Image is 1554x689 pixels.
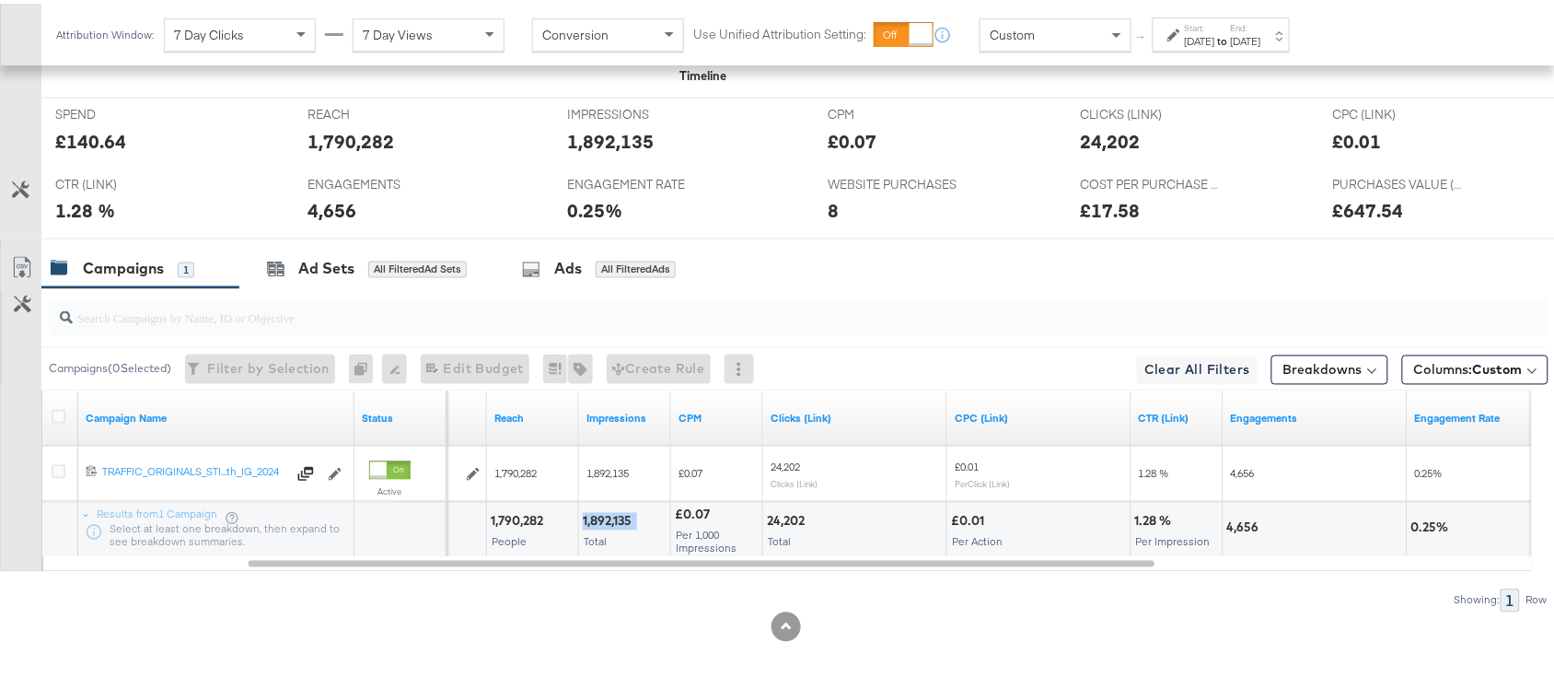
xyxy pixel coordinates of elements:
[596,258,676,274] div: All Filtered Ads
[568,194,623,221] div: 0.25%
[49,357,171,374] div: Campaigns ( 0 Selected)
[1080,124,1140,151] div: 24,202
[771,408,940,423] a: The number of clicks on links appearing on your ad or Page that direct people to your sites off F...
[675,503,715,520] div: £0.07
[554,255,582,276] div: Ads
[828,194,839,221] div: 8
[307,194,356,221] div: 4,656
[955,408,1124,423] a: The average cost for each link click you've received from your ad.
[568,102,706,120] span: IMPRESSIONS
[828,124,876,151] div: £0.07
[55,194,115,221] div: 1.28 %
[83,255,164,276] div: Campaigns
[494,408,572,423] a: The number of people your ad was served to.
[1139,408,1216,423] a: The number of clicks received on a link in your ad divided by the number of impressions.
[1473,358,1523,375] span: Custom
[1231,463,1255,477] span: 4,656
[362,408,439,423] a: Shows the current state of your Ad Campaign.
[492,531,527,545] span: People
[693,22,866,40] label: Use Unified Attribution Setting:
[1333,172,1471,190] span: PURCHASES VALUE (WEBSITE EVENTS)
[73,289,1412,325] input: Search Campaigns by Name, ID or Objective
[568,124,655,151] div: 1,892,135
[1215,30,1231,44] strong: to
[1227,516,1265,533] div: 4,656
[1415,463,1443,477] span: 0.25%
[1136,531,1211,545] span: Per Impression
[55,172,193,190] span: CTR (LINK)
[1271,352,1388,381] button: Breakdowns
[679,64,726,81] div: Timeline
[1231,30,1261,45] div: [DATE]
[1333,124,1382,151] div: £0.01
[86,408,347,423] a: Your campaign name.
[491,509,549,527] div: 1,790,282
[369,483,411,495] label: Active
[307,172,446,190] span: ENGAGEMENTS
[1454,590,1501,603] div: Showing:
[1231,408,1400,423] a: Post Likes + Post Reactions + Post Comments + Page Likes
[586,408,664,423] a: The number of times your ad was served. On mobile apps an ad is counted as served the first time ...
[678,408,756,423] a: The average cost you've paid to have 1,000 impressions of your ad.
[583,509,637,527] div: 1,892,135
[1139,463,1169,477] span: 1.28 %
[1144,356,1250,379] span: Clear All Filters
[494,463,537,477] span: 1,790,282
[363,23,433,40] span: 7 Day Views
[955,457,979,471] span: £0.01
[1333,102,1471,120] span: CPC (LINK)
[678,463,702,477] span: £0.07
[952,531,1003,545] span: Per Action
[307,124,394,151] div: 1,790,282
[828,172,966,190] span: WEBSITE PURCHASES
[55,124,126,151] div: £140.64
[828,102,966,120] span: CPM
[368,258,467,274] div: All Filtered Ad Sets
[951,509,990,527] div: £0.01
[1411,516,1455,533] div: 0.25%
[1185,18,1215,30] label: Start:
[584,531,607,545] span: Total
[1135,509,1177,527] div: 1.28 %
[955,475,1010,486] sub: Per Click (Link)
[676,525,736,552] span: Per 1,000 Impressions
[55,25,155,38] div: Attribution Window:
[1080,194,1140,221] div: £17.58
[1414,357,1523,376] span: Columns:
[1137,352,1258,381] button: Clear All Filters
[1133,31,1151,38] span: ↑
[1402,352,1548,381] button: Columns:Custom
[990,23,1035,40] span: Custom
[768,531,791,545] span: Total
[102,461,286,480] a: TRAFFIC_ORIGINALS_STI...th_IG_2024
[771,475,818,486] sub: Clicks (Link)
[771,457,800,471] span: 24,202
[178,259,194,275] div: 1
[586,463,629,477] span: 1,892,135
[1080,102,1218,120] span: CLICKS (LINK)
[298,255,354,276] div: Ad Sets
[174,23,244,40] span: 7 Day Clicks
[767,509,810,527] div: 24,202
[1185,30,1215,45] div: [DATE]
[568,172,706,190] span: ENGAGEMENT RATE
[1080,172,1218,190] span: COST PER PURCHASE (WEBSITE EVENTS)
[542,23,609,40] span: Conversion
[1333,194,1404,221] div: £647.54
[55,102,193,120] span: SPEND
[102,461,286,476] div: TRAFFIC_ORIGINALS_STI...th_IG_2024
[307,102,446,120] span: REACH
[1231,18,1261,30] label: End:
[1501,586,1520,609] div: 1
[349,351,382,380] div: 0
[1525,590,1548,603] div: Row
